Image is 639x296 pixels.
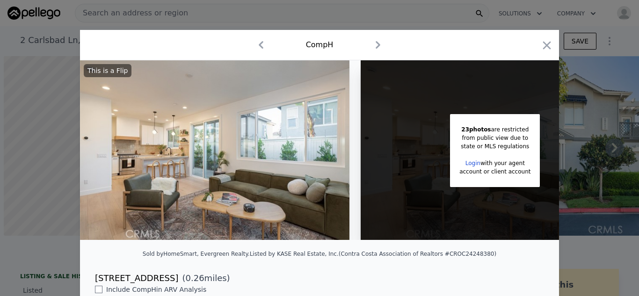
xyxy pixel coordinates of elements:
a: Login [465,160,480,166]
span: 23 photos [461,126,491,133]
div: This is a Flip [84,64,131,77]
div: [STREET_ADDRESS] [95,272,178,285]
img: Property Img [80,60,349,240]
div: from public view due to [459,134,530,142]
span: ( miles) [178,272,230,285]
div: Sold by HomeSmart, Evergreen Realty . [143,251,250,257]
div: state or MLS regulations [459,142,530,151]
span: with your agent [480,160,525,166]
span: Include Comp H in ARV Analysis [102,286,210,293]
span: 0.26 [186,273,204,283]
div: account or client account [459,167,530,176]
div: are restricted [459,125,530,134]
div: Listed by KASE Real Estate, Inc. (Contra Costa Association of Realtors #CROC24248380) [250,251,497,257]
div: Comp H [306,39,334,51]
